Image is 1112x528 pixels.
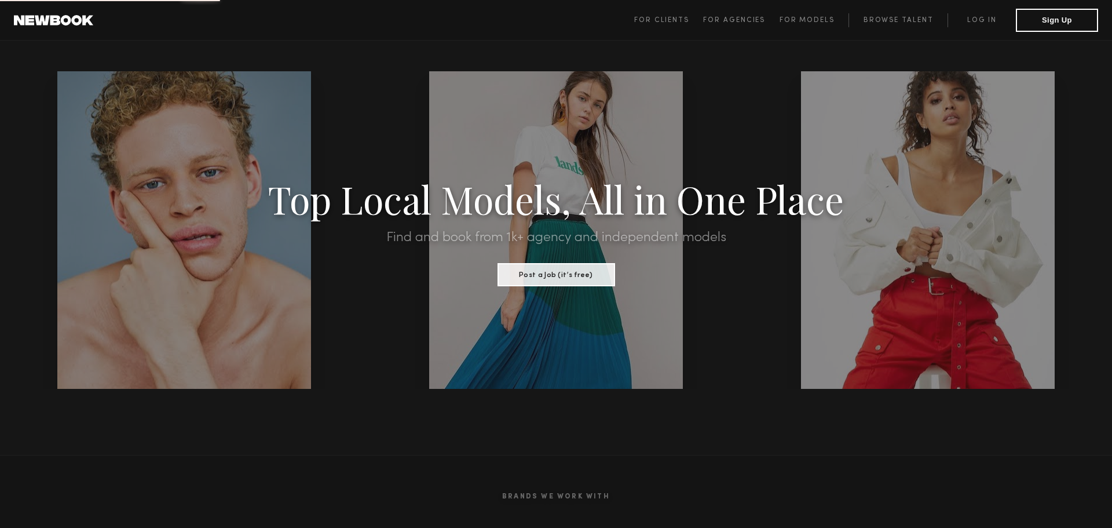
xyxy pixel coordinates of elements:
span: For Agencies [703,17,765,24]
a: For Agencies [703,13,779,27]
span: For Clients [634,17,689,24]
button: Sign Up [1016,9,1098,32]
button: Post a Job (it’s free) [498,263,615,286]
h2: Brands We Work With [209,479,904,515]
a: Browse Talent [848,13,948,27]
a: Post a Job (it’s free) [498,267,615,280]
span: For Models [780,17,835,24]
a: For Models [780,13,849,27]
a: For Clients [634,13,703,27]
h1: Top Local Models, All in One Place [83,181,1029,217]
a: Log in [948,13,1016,27]
h2: Find and book from 1k+ agency and independent models [83,231,1029,245]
